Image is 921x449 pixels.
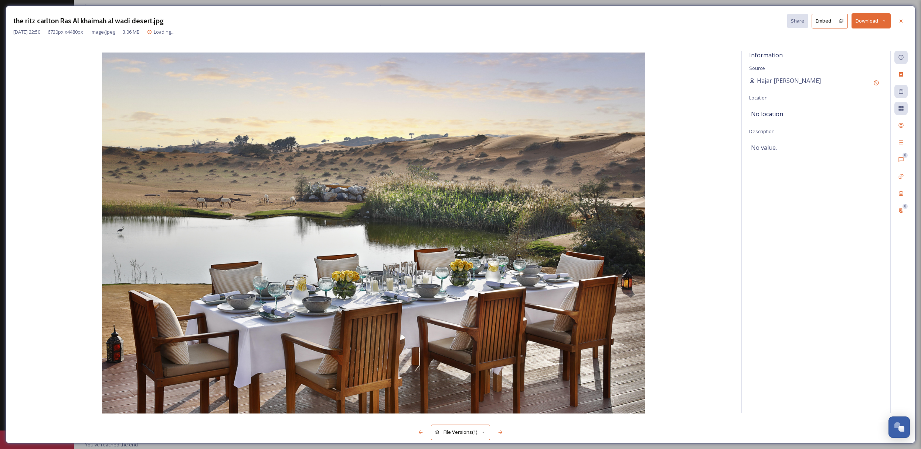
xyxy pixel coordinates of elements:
[751,109,783,118] span: No location
[154,28,174,35] span: Loading...
[13,16,164,26] h3: the ritz carlton Ras Al khaimah al wadi desert.jpg
[787,14,808,28] button: Share
[903,204,908,209] div: 0
[431,425,490,440] button: File Versions(1)
[13,28,40,36] span: [DATE] 22:50
[852,13,891,28] button: Download
[123,28,140,36] span: 3.06 MB
[749,94,768,101] span: Location
[751,143,777,152] span: No value.
[749,128,775,135] span: Description
[888,416,910,438] button: Open Chat
[48,28,83,36] span: 6720 px x 4480 px
[903,153,908,158] div: 0
[812,14,835,28] button: Embed
[749,65,765,71] span: Source
[757,76,821,85] span: Hajar [PERSON_NAME]
[749,51,783,59] span: Information
[13,53,734,415] img: C2C16DB4-B5E4-4977-95235301C9B35893.jpg
[91,28,115,36] span: image/jpeg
